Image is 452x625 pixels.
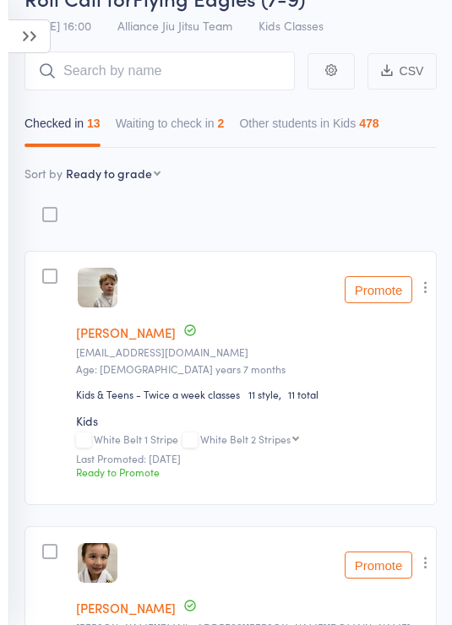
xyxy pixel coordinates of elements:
div: Kids & Teens - Twice a week classes [76,387,240,401]
span: [DATE] 16:00 [25,17,91,34]
div: Ready to Promote [76,465,425,479]
small: Lilyasoutar@gmail.com [76,346,425,358]
div: White Belt 2 Stripes [200,433,291,444]
button: CSV [368,53,437,90]
div: 13 [87,117,101,130]
small: Last Promoted: [DATE] [76,453,425,465]
div: White Belt 1 Stripe [76,433,425,448]
button: Promote [345,276,412,303]
span: Age: [DEMOGRAPHIC_DATA] years 7 months [76,361,286,376]
a: [PERSON_NAME] [76,323,176,341]
button: Waiting to check in2 [116,108,225,147]
img: image1713163492.png [78,543,117,583]
span: 11 style [248,387,288,401]
button: Other students in Kids478 [239,108,378,147]
a: [PERSON_NAME] [76,599,176,617]
div: 2 [218,117,225,130]
input: Search by name [25,52,295,90]
label: Sort by [25,165,63,182]
div: 478 [359,117,378,130]
button: Checked in13 [25,108,101,147]
img: image1749251745.png [78,268,117,307]
button: Promote [345,552,412,579]
div: Kids [76,412,425,429]
div: Ready to grade [66,165,152,182]
span: Kids Classes [259,17,324,34]
span: Alliance Jiu Jitsu Team [117,17,232,34]
span: 11 total [288,387,319,401]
